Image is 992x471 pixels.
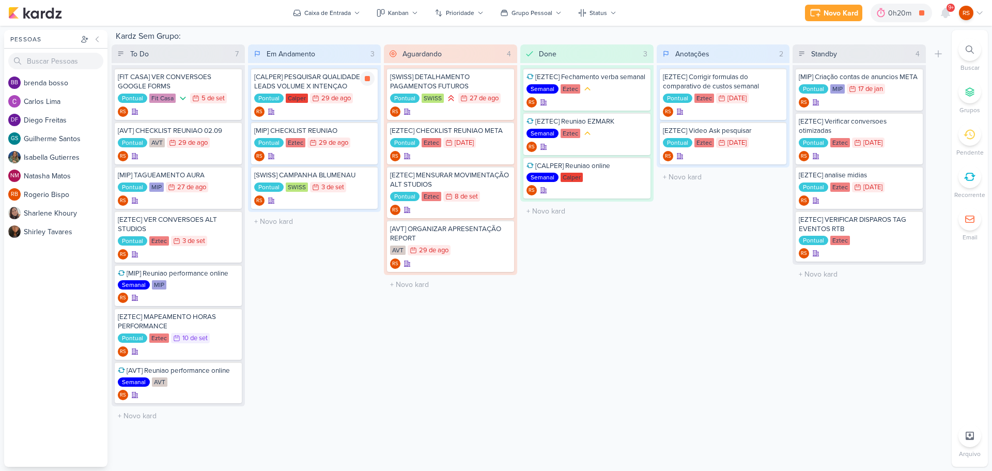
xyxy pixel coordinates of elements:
div: Calper [561,173,583,182]
div: [DATE] [727,95,747,102]
p: Arquivo [959,449,981,459]
div: I s a b e l l a G u t i e r r e s [24,152,107,163]
div: [DATE] [863,140,882,146]
p: RS [120,199,126,204]
p: RS [801,199,807,204]
p: RS [256,154,262,159]
div: Prioridade Alta [446,93,456,103]
div: Renan Sena [254,107,265,117]
div: AVT [152,377,167,387]
p: RS [529,145,535,150]
p: Buscar [960,63,980,72]
input: + Novo kard [795,267,924,282]
div: [DATE] [727,140,747,146]
div: Criador(a): Renan Sena [390,205,400,215]
p: Grupos [959,105,980,115]
div: Pontual [118,94,147,103]
div: Renan Sena [118,249,128,260]
div: [SWISS] DETALHAMENTO PAGAMENTOS FUTUROS [390,72,511,91]
div: Renan Sena [799,248,809,259]
div: 2 [775,49,787,59]
div: Renan Sena [390,151,400,161]
li: Ctrl + F [952,38,988,72]
div: Eztec [694,94,714,103]
div: [FIT CASA] VER CONVERSOES GOOGLE FORMS [118,72,239,91]
div: [AVT] Reuniao performance online [118,366,239,375]
p: RS [120,393,126,398]
div: G u i l h e r m e S a n t o s [24,133,107,144]
p: RS [120,110,126,115]
div: 5 de set [202,95,225,102]
div: Criador(a): Renan Sena [526,97,537,108]
div: Pontual [799,84,828,94]
div: Criador(a): Renan Sena [663,151,673,161]
img: Shirley Tavares [8,225,21,238]
div: Pontual [118,333,147,343]
span: 9+ [948,4,954,12]
div: Parar relógio [360,71,375,86]
p: RS [120,296,126,301]
div: Criador(a): Renan Sena [118,249,128,260]
div: Eztec [149,236,169,246]
div: Eztec [830,183,850,192]
p: RS [529,100,535,105]
input: + Novo kard [522,204,652,219]
div: Pontual [254,183,284,192]
div: Guilherme Santos [8,132,21,145]
img: Sharlene Khoury [8,207,21,219]
div: Criador(a): Renan Sena [526,185,537,195]
div: Criador(a): Renan Sena [118,293,128,303]
div: 3 de set [321,184,344,191]
div: Diego Freitas [8,114,21,126]
input: + Novo kard [114,408,243,423]
div: Eztec [694,138,714,147]
div: S h a r l e n e K h o u r y [24,208,107,219]
div: [EZTEC] Reuniao EZMARK [526,117,647,126]
div: Semanal [526,129,559,138]
div: [CALPER] Reuniao online [526,161,647,171]
div: 8 de set [455,193,478,200]
p: RS [665,154,671,159]
p: DF [11,117,18,123]
div: Criador(a): Renan Sena [254,151,265,161]
div: [CALPER] PESQUISAR QUALIDADE LEADS VOLUME X INTENÇAO [254,72,375,91]
div: Criador(a): Renan Sena [799,97,809,108]
p: GS [11,136,18,142]
div: 27 de ago [177,184,206,191]
p: RS [529,188,535,193]
div: Pontual [390,94,420,103]
div: 29 de ago [178,140,208,146]
div: Criador(a): Renan Sena [390,107,400,117]
p: RS [256,110,262,115]
div: [AVT] CHECKLIST REUNIAO 02.09 [118,126,239,135]
div: 10 de set [182,335,208,342]
div: 0h20m [888,8,915,19]
input: Buscar Pessoas [8,53,103,69]
div: [MIP] TAGUEAMENTO AURA [118,171,239,180]
p: Recorrente [954,190,985,200]
p: RS [963,8,970,18]
div: Pontual [118,183,147,192]
p: RS [120,252,126,257]
div: Pontual [254,94,284,103]
div: Renan Sena [799,151,809,161]
div: Semanal [118,377,150,387]
div: Eztec [830,236,850,245]
img: Isabella Gutierres [8,151,21,163]
div: [EZTEC] VERIFICAR DISPAROS TAG EVENTOS RTB [799,215,920,234]
div: 29 de ago [319,140,348,146]
div: MIP [152,280,166,290]
div: Pontual [390,138,420,147]
div: Eztec [561,84,580,94]
div: Criador(a): Renan Sena [118,390,128,400]
p: Pendente [956,148,984,157]
div: Renan Sena [663,107,673,117]
div: [MIP] Criação contas de anuncios META [799,72,920,82]
div: Renan Sena [390,205,400,215]
div: Kardz Sem Grupo: [112,30,948,44]
div: Eztec [422,138,441,147]
div: Renan Sena [254,151,265,161]
div: Renan Sena [118,346,128,357]
div: Calper [286,94,308,103]
div: 3 de set [182,238,205,245]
